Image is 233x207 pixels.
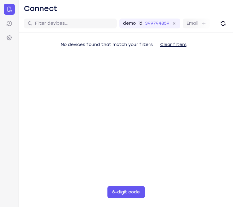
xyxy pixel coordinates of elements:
[4,4,15,15] a: Connect
[218,19,228,28] button: Refresh
[187,20,198,27] label: Email
[4,32,15,43] a: Settings
[107,186,145,198] button: 6-digit code
[61,42,154,47] span: No devices found that match your filters.
[24,4,58,14] h1: Connect
[123,20,143,27] label: demo_id
[155,39,191,51] button: Clear filters
[35,20,113,27] input: Filter devices...
[4,18,15,29] a: Sessions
